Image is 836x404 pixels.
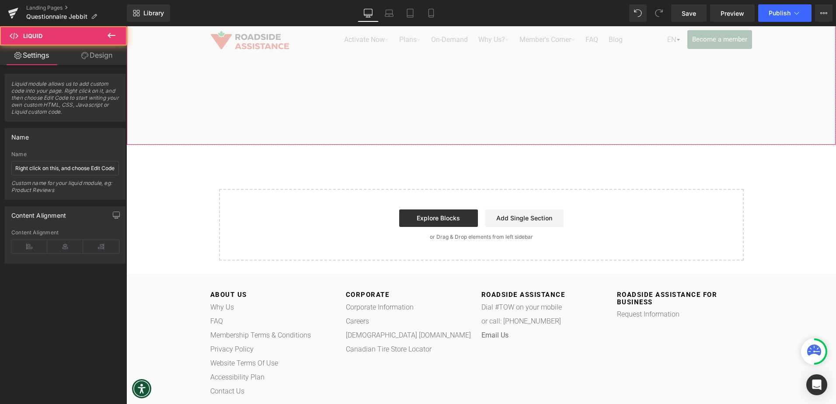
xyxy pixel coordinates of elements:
[84,347,138,355] a: Accessibility Plan
[107,208,603,214] p: or Drag & Drop elements from left sidebar
[355,265,482,272] h4: ROADSIDE ASSISTANCE
[682,9,696,18] span: Save
[11,207,66,219] div: Content Alignment
[11,151,119,157] div: Name
[84,319,127,327] a: Privacy Policy
[11,80,119,121] span: Liquid module allows us to add custom code into your page. Right click on it, and then choose Edi...
[721,9,744,18] span: Preview
[84,291,97,299] a: FAQ
[355,290,482,300] p: or call: [PHONE_NUMBER]
[11,180,119,199] div: Custom name for your liquid module, eg: Product Reviews
[815,4,833,22] button: More
[11,129,29,141] div: Name
[65,45,129,65] a: Design
[358,4,379,22] a: Desktop
[84,333,152,341] a: Website Terms Of Use
[806,374,827,395] div: Open Intercom Messenger
[143,9,164,17] span: Library
[84,277,108,285] a: Why Us
[23,32,42,39] span: Liquid
[491,284,553,292] a: Request Information
[26,13,87,20] span: Questionnaire Jebbit
[84,361,118,369] a: Contact Us
[127,4,170,22] a: New Library
[769,10,791,17] span: Publish
[273,183,352,201] a: Explore Blocks
[84,265,211,272] h4: About Us
[26,4,127,11] a: Landing Pages
[219,319,305,327] a: Canadian Tire Store Locator
[219,265,346,272] h4: Corporate
[379,4,400,22] a: Laptop
[84,305,185,313] a: Membership Terms & Conditions
[219,291,243,299] a: Careers
[11,230,119,236] div: Content Alignment
[758,4,812,22] button: Publish
[491,265,617,279] h4: ROADSIDE ASSISTANCE FOR BUSINESS
[629,4,647,22] button: Undo
[421,4,442,22] a: Mobile
[6,353,25,372] div: Accessibility Menu
[400,4,421,22] a: Tablet
[355,305,382,313] a: Email Us
[359,183,437,201] a: Add Single Section
[219,277,287,285] a: Corporate Information
[710,4,755,22] a: Preview
[650,4,668,22] button: Redo
[355,276,482,286] p: Dial #TOW on your mobile
[219,305,345,313] a: [DEMOGRAPHIC_DATA] [DOMAIN_NAME]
